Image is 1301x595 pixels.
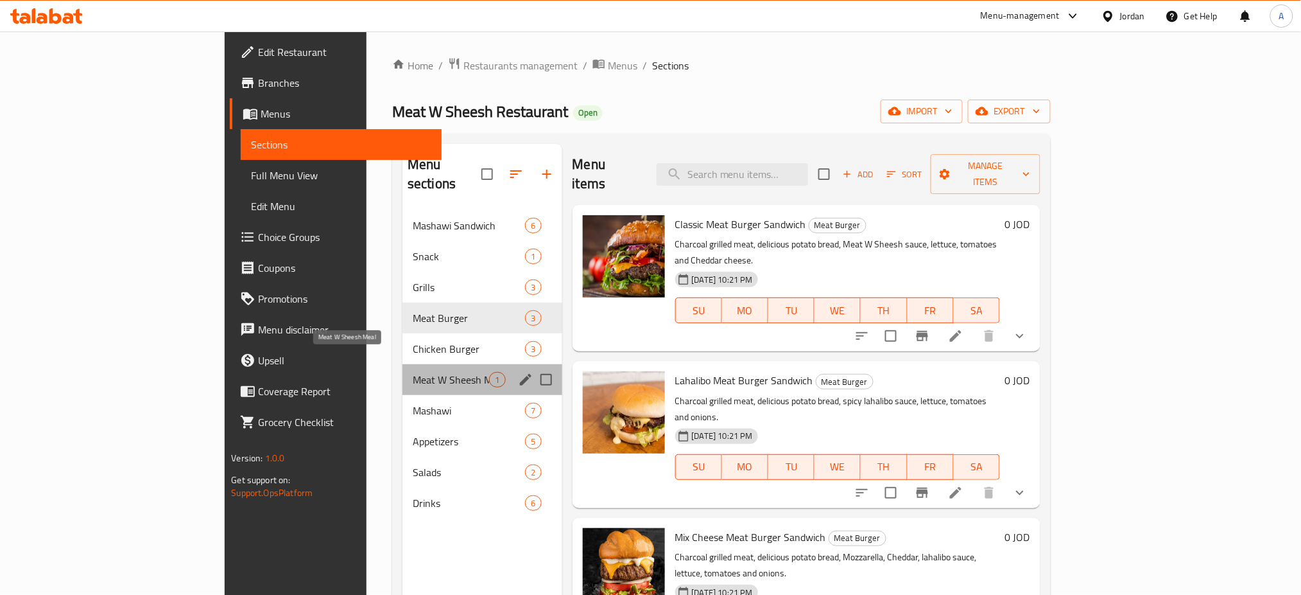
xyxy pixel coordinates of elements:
[573,155,641,193] h2: Menu items
[526,436,540,448] span: 5
[941,158,1030,190] span: Manage items
[573,105,603,121] div: Open
[413,341,525,357] span: Chicken Burger
[652,58,689,73] span: Sections
[642,58,647,73] li: /
[413,249,525,264] span: Snack
[230,376,442,407] a: Coverage Report
[490,374,504,386] span: 1
[675,528,826,547] span: Mix Cheese Meat Burger Sandwich
[866,301,902,320] span: TH
[820,457,856,476] span: WE
[413,372,489,387] span: Meat W Sheesh Meal
[402,364,562,395] div: Meat W Sheesh Meal1edit
[448,57,578,74] a: Restaurants management
[814,297,861,323] button: WE
[258,414,432,430] span: Grocery Checklist
[954,297,1000,323] button: SA
[948,328,963,344] a: Edit menu item
[531,159,562,190] button: Add section
[264,450,284,466] span: 1.0.0
[931,154,1040,194] button: Manage items
[413,280,525,295] span: Grills
[230,253,442,283] a: Coupons
[241,160,442,191] a: Full Menu View
[463,58,578,73] span: Restaurants management
[675,215,806,234] span: Classic Meat Burger Sandwich
[722,454,768,480] button: MO
[981,8,1060,24] div: Menu-management
[1004,321,1035,351] button: show more
[1012,485,1028,501] svg: Show Choices
[675,236,1000,269] p: Charcoal grilled meat, delicious potato bread, Meat W Sheesh sauce, lettuce, tomatoes and Cheddar...
[413,465,525,480] span: Salads
[489,372,505,387] div: items
[773,457,809,476] span: TU
[230,407,442,438] a: Grocery Checklist
[861,454,907,480] button: TH
[251,168,432,183] span: Full Menu View
[687,430,758,442] span: [DATE] 10:21 PM
[768,297,814,323] button: TU
[1004,477,1035,508] button: show more
[1005,371,1030,389] h6: 0 JOD
[402,210,562,241] div: Mashawi Sandwich6
[959,457,995,476] span: SA
[525,465,541,480] div: items
[847,321,877,351] button: sort-choices
[838,164,879,184] button: Add
[608,58,637,73] span: Menus
[258,229,432,245] span: Choice Groups
[408,155,481,193] h2: Menu sections
[1279,9,1284,23] span: A
[907,477,938,508] button: Branch-specific-item
[525,403,541,418] div: items
[230,283,442,314] a: Promotions
[526,281,540,294] span: 3
[230,222,442,253] a: Choice Groups
[592,57,637,74] a: Menus
[809,218,866,233] div: Meat Burger
[816,375,873,389] span: Meat Burger
[908,297,954,323] button: FR
[258,384,432,399] span: Coverage Report
[861,297,907,323] button: TH
[657,163,808,186] input: search
[687,274,758,286] span: [DATE] 10:21 PM
[413,218,525,233] span: Mashawi Sandwich
[230,345,442,376] a: Upsell
[251,199,432,214] span: Edit Menu
[978,103,1040,120] span: export
[258,260,432,276] span: Coupons
[974,321,1004,351] button: delete
[525,434,541,449] div: items
[413,310,525,326] span: Meat Burger
[241,191,442,222] a: Edit Menu
[675,454,722,480] button: SU
[526,497,540,510] span: 6
[881,100,963,123] button: import
[516,370,535,389] button: edit
[884,164,926,184] button: Sort
[675,549,1000,582] p: Charcoal grilled meat, delicious potato bread, Mozzarella, Cheddar, lahalibo sauce, lettuce, toma...
[241,129,442,160] a: Sections
[583,215,665,297] img: Classic Meat Burger Sandwich
[727,301,763,320] span: MO
[402,395,562,426] div: Mashawi7
[768,454,814,480] button: TU
[230,37,442,67] a: Edit Restaurant
[413,495,525,511] span: Drinks
[525,495,541,511] div: items
[392,97,568,126] span: Meat W Sheesh Restaurant
[675,393,1000,425] p: Charcoal grilled meat, delicious potato bread, spicy lahalibo sauce, lettuce, tomatoes and onions.
[525,218,541,233] div: items
[773,301,809,320] span: TU
[525,249,541,264] div: items
[1120,9,1145,23] div: Jordan
[525,310,541,326] div: items
[231,484,313,501] a: Support.OpsPlatform
[526,312,540,324] span: 3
